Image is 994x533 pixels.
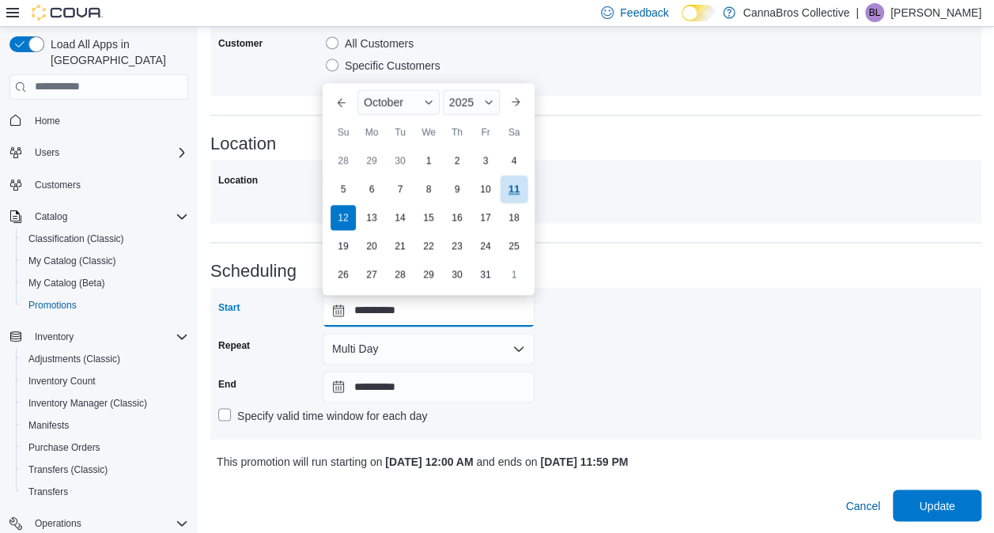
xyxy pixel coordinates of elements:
button: Multi Day [323,333,535,365]
div: day-3 [473,148,498,173]
p: CannaBros Collective [743,3,850,22]
label: Specify valid time window for each day [218,406,427,425]
div: day-15 [416,205,441,230]
a: Promotions [22,296,83,315]
div: day-4 [501,148,527,173]
div: day-24 [473,233,498,259]
p: [PERSON_NAME] [890,3,981,22]
span: Classification (Classic) [22,229,188,248]
div: day-5 [331,176,356,202]
span: My Catalog (Classic) [28,255,116,267]
button: Inventory Count [16,370,195,392]
div: day-11 [500,175,527,202]
a: Manifests [22,416,75,435]
button: Transfers (Classic) [16,459,195,481]
div: day-6 [359,176,384,202]
div: day-30 [387,148,413,173]
div: Button. Open the month selector. October is currently selected. [357,89,440,115]
span: Transfers (Classic) [28,463,108,476]
div: day-25 [501,233,527,259]
div: day-20 [359,233,384,259]
div: day-18 [501,205,527,230]
div: Sa [501,119,527,145]
button: Inventory Manager (Classic) [16,392,195,414]
span: Purchase Orders [28,441,100,454]
span: Adjustments (Classic) [22,350,188,369]
div: Tu [387,119,413,145]
span: Inventory Manager (Classic) [22,394,188,413]
span: Purchase Orders [22,438,188,457]
button: Manifests [16,414,195,437]
input: Press the down key to enter a popover containing a calendar. Press the escape key to close the po... [323,295,535,327]
div: day-2 [444,148,470,173]
span: Feedback [620,5,668,21]
span: Home [28,111,188,130]
button: Promotions [16,294,195,316]
label: Start [218,301,240,314]
button: Users [28,143,66,162]
div: day-1 [416,148,441,173]
span: Inventory Count [28,375,96,387]
h3: Scheduling [210,262,981,281]
span: Operations [35,517,81,530]
div: day-19 [331,233,356,259]
span: Update [919,497,954,513]
div: Th [444,119,470,145]
div: day-22 [416,233,441,259]
a: Transfers (Classic) [22,460,114,479]
label: Repeat [218,339,250,352]
div: day-1 [501,262,527,287]
button: Update [893,490,981,521]
div: day-14 [387,205,413,230]
label: All Customers [326,34,414,53]
div: day-23 [444,233,470,259]
button: Classification (Classic) [16,228,195,250]
div: Su [331,119,356,145]
a: My Catalog (Classic) [22,251,123,270]
div: day-29 [359,148,384,173]
div: day-26 [331,262,356,287]
a: Customers [28,176,87,195]
div: day-10 [473,176,498,202]
span: Catalog [35,210,67,223]
button: Purchase Orders [16,437,195,459]
div: day-28 [331,148,356,173]
div: day-21 [387,233,413,259]
span: Manifests [28,419,69,432]
button: My Catalog (Classic) [16,250,195,272]
span: October [364,96,403,108]
div: day-13 [359,205,384,230]
span: Promotions [28,299,77,312]
b: [DATE] 11:59 PM [540,455,628,467]
span: Customers [35,179,81,191]
div: day-16 [444,205,470,230]
label: Location [218,174,258,187]
span: Home [35,115,60,127]
button: Users [3,142,195,164]
b: [DATE] 12:00 AM [385,455,473,467]
a: Inventory Count [22,372,102,391]
button: Inventory [28,327,80,346]
span: Transfers [22,482,188,501]
h3: Location [210,134,981,153]
button: Previous Month [329,89,354,115]
span: Inventory Manager (Classic) [28,397,147,410]
button: Transfers [16,481,195,503]
span: 2025 [449,96,474,108]
input: Press the down key to open a popover containing a calendar. [323,371,535,403]
div: day-27 [359,262,384,287]
input: Dark Mode [682,5,715,21]
span: Load All Apps in [GEOGRAPHIC_DATA] [44,36,188,68]
div: day-30 [444,262,470,287]
button: Catalog [28,207,74,226]
span: Transfers (Classic) [22,460,188,479]
span: Cancel [845,497,880,513]
button: Inventory [3,326,195,348]
span: Classification (Classic) [28,232,124,245]
span: My Catalog (Beta) [28,277,105,289]
label: End [218,377,236,390]
button: Catalog [3,206,195,228]
button: Home [3,109,195,132]
a: Inventory Manager (Classic) [22,394,153,413]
